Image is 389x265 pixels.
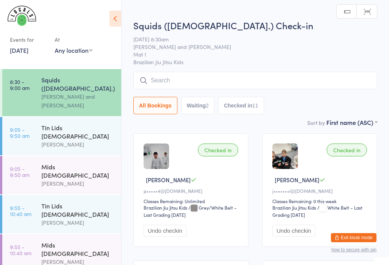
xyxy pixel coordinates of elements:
button: Undo checkin [144,225,187,237]
div: Checked in [327,144,367,156]
img: image1755297041.png [272,144,298,169]
a: 8:30 -9:00 amSquids ([DEMOGRAPHIC_DATA].)[PERSON_NAME] and [PERSON_NAME] [2,69,121,116]
div: [PERSON_NAME] and [PERSON_NAME] [41,92,115,110]
time: 9:55 - 10:40 am [10,244,32,256]
h2: Squids ([DEMOGRAPHIC_DATA].) Check-in [133,19,377,32]
div: At [55,33,92,46]
div: p•••••4@[DOMAIN_NAME] [144,188,240,194]
div: Any location [55,46,92,54]
div: Brazilian Jiu Jitsu Kids [272,204,316,211]
label: Sort by [307,119,325,126]
div: j•••••••l@[DOMAIN_NAME] [272,188,369,194]
time: 9:55 - 10:40 am [10,205,32,217]
time: 9:05 - 9:50 am [10,126,30,139]
button: Undo checkin [272,225,315,237]
input: Search [133,72,377,89]
div: 2 [206,103,209,109]
button: Checked in11 [218,97,264,114]
div: Tin Lids [DEMOGRAPHIC_DATA] [41,123,115,140]
button: how to secure with pin [331,247,376,252]
div: Tin Lids [DEMOGRAPHIC_DATA] [41,202,115,218]
div: Mids [DEMOGRAPHIC_DATA] [41,241,115,257]
a: 9:05 -9:50 amTin Lids [DEMOGRAPHIC_DATA][PERSON_NAME] [2,117,121,155]
div: 11 [252,103,258,109]
div: Brazilian Jiu Jitsu Kids [144,204,187,211]
div: Mids [DEMOGRAPHIC_DATA] [41,162,115,179]
a: 9:55 -10:40 amTin Lids [DEMOGRAPHIC_DATA][PERSON_NAME] [2,195,121,233]
div: Classes Remaining: Unlimited [144,198,240,204]
div: [PERSON_NAME] [41,179,115,188]
span: Brazilian Jiu Jitsu Kids [133,58,377,66]
span: [PERSON_NAME] [146,176,191,184]
div: [PERSON_NAME] [41,218,115,227]
div: Squids ([DEMOGRAPHIC_DATA].) [41,76,115,92]
img: image1719013914.png [144,144,169,169]
span: [PERSON_NAME] [275,176,319,184]
a: [DATE] [10,46,28,54]
a: 9:05 -9:50 amMids [DEMOGRAPHIC_DATA][PERSON_NAME] [2,156,121,194]
span: [DATE] 8:30am [133,35,365,43]
time: 9:05 - 9:50 am [10,166,30,178]
div: First name (ASC) [326,118,377,126]
div: [PERSON_NAME] [41,140,115,149]
button: Exit kiosk mode [331,233,376,242]
button: All Bookings [133,97,177,114]
span: [PERSON_NAME] and [PERSON_NAME] [133,43,365,50]
div: Events for [10,33,47,46]
div: Checked in [198,144,238,156]
time: 8:30 - 9:00 am [10,79,30,91]
span: Mat 1 [133,50,365,58]
div: Classes Remaining: 0 this week [272,198,369,204]
img: LOCALS JIU JITSU MAROUBRA [8,6,36,26]
button: Waiting2 [181,97,215,114]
